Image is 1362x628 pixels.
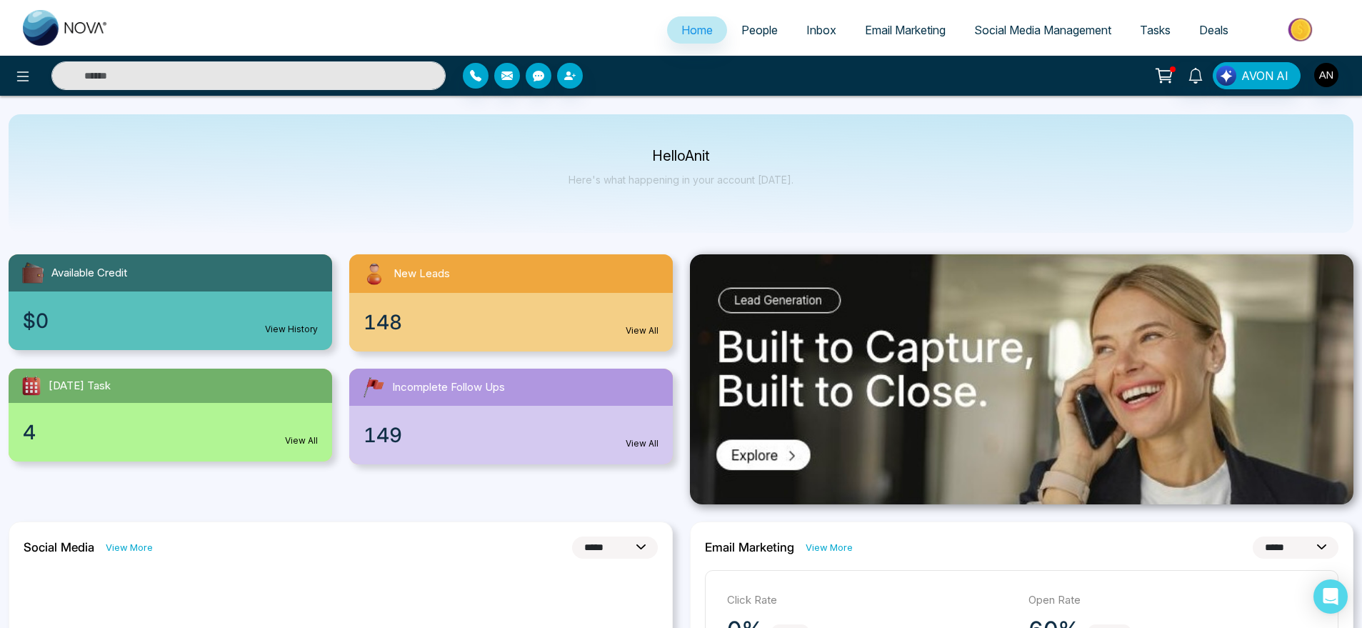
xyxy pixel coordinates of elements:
a: Home [667,16,727,44]
span: AVON AI [1241,67,1288,84]
a: Tasks [1126,16,1185,44]
a: People [727,16,792,44]
a: View All [626,324,659,337]
img: . [690,254,1354,504]
img: Market-place.gif [1250,14,1353,46]
a: Email Marketing [851,16,960,44]
a: View All [626,437,659,450]
span: Inbox [806,23,836,37]
span: Deals [1199,23,1228,37]
a: Deals [1185,16,1243,44]
span: [DATE] Task [49,378,111,394]
span: 148 [364,307,402,337]
span: Available Credit [51,265,127,281]
img: User Avatar [1314,63,1338,87]
p: Open Rate [1028,592,1316,609]
span: New Leads [394,266,450,282]
a: View All [285,434,318,447]
img: Lead Flow [1216,66,1236,86]
a: View More [806,541,853,554]
img: newLeads.svg [361,260,388,287]
img: followUps.svg [361,374,386,400]
h2: Social Media [24,540,94,554]
span: Incomplete Follow Ups [392,379,505,396]
p: Here's what happening in your account [DATE]. [569,174,793,186]
a: Incomplete Follow Ups149View All [341,369,681,464]
span: 149 [364,420,402,450]
a: New Leads148View All [341,254,681,352]
span: 4 [23,417,36,447]
span: Home [681,23,713,37]
p: Click Rate [727,592,1015,609]
span: Tasks [1140,23,1171,37]
a: View More [106,541,153,554]
img: availableCredit.svg [20,260,46,286]
a: Inbox [792,16,851,44]
span: $0 [23,306,49,336]
h2: Email Marketing [705,540,794,554]
span: People [741,23,778,37]
img: todayTask.svg [20,374,43,397]
a: View History [265,323,318,336]
a: Social Media Management [960,16,1126,44]
button: AVON AI [1213,62,1301,89]
img: Nova CRM Logo [23,10,109,46]
span: Email Marketing [865,23,946,37]
p: Hello Anit [569,150,793,162]
span: Social Media Management [974,23,1111,37]
div: Open Intercom Messenger [1313,579,1348,614]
